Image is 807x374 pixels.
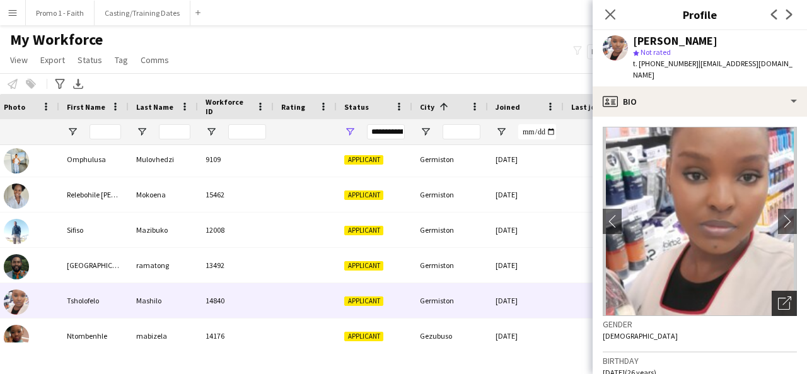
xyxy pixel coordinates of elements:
a: Export [35,52,70,68]
h3: Birthday [603,355,797,366]
div: [PERSON_NAME] [633,35,717,47]
div: [DATE] [488,177,564,212]
div: 14840 [198,283,274,318]
input: Last Name Filter Input [159,124,190,139]
div: 9109 [198,142,274,177]
span: Last job [571,102,600,112]
img: Omphulusa Mulovhedzi [4,148,29,173]
a: Tag [110,52,133,68]
div: Germiston [412,283,488,318]
span: Applicant [344,155,383,165]
div: Bio [593,86,807,117]
div: [DATE] [488,248,564,283]
span: My Workforce [10,30,103,49]
div: Ntombenhle [59,318,129,353]
app-action-btn: Advanced filters [52,76,67,91]
div: Germiston [412,248,488,283]
span: Applicant [344,332,383,341]
h3: Gender [603,318,797,330]
span: Applicant [344,226,383,235]
div: 12008 [198,213,274,247]
a: Comms [136,52,174,68]
div: Omphulusa [59,142,129,177]
div: Mulovhedzi [129,142,198,177]
div: Germiston [412,177,488,212]
span: t. [PHONE_NUMBER] [633,59,699,68]
a: Status [73,52,107,68]
input: City Filter Input [443,124,480,139]
span: Status [344,102,369,112]
div: [DATE] [488,142,564,177]
button: Open Filter Menu [496,126,507,137]
div: 13492 [198,248,274,283]
img: Tsholofelo Mashilo [4,289,29,315]
span: Workforce ID [206,97,251,116]
button: Open Filter Menu [206,126,217,137]
span: Applicant [344,261,383,271]
div: Mokoena [129,177,198,212]
button: Everyone7,265 [587,44,650,59]
button: Casting/Training Dates [95,1,190,25]
app-action-btn: Export XLSX [71,76,86,91]
img: Crew avatar or photo [603,127,797,316]
div: Sifiso [59,213,129,247]
div: Relebohile [PERSON_NAME] [59,177,129,212]
div: [DATE] [488,283,564,318]
span: Photo [4,102,25,112]
span: | [EMAIL_ADDRESS][DOMAIN_NAME] [633,59,792,79]
h3: Profile [593,6,807,23]
div: mabizela [129,318,198,353]
span: First Name [67,102,105,112]
div: Germiston [412,213,488,247]
div: [GEOGRAPHIC_DATA] [59,248,129,283]
a: View [5,52,33,68]
button: Open Filter Menu [420,126,431,137]
div: Germiston [412,142,488,177]
input: Workforce ID Filter Input [228,124,266,139]
div: [DATE] [488,318,564,353]
div: Open photos pop-in [772,291,797,316]
button: Promo 1 - Faith [26,1,95,25]
span: Status [78,54,102,66]
div: [DATE] [488,213,564,247]
span: Comms [141,54,169,66]
span: Applicant [344,190,383,200]
span: [DEMOGRAPHIC_DATA] [603,331,678,341]
div: Mazibuko [129,213,198,247]
span: Joined [496,102,520,112]
div: Tsholofelo [59,283,129,318]
span: Applicant [344,296,383,306]
img: sydney ramatong [4,254,29,279]
img: Relebohile Jeniffer Mokoena [4,184,29,209]
span: Export [40,54,65,66]
span: Last Name [136,102,173,112]
input: Joined Filter Input [518,124,556,139]
span: Not rated [641,47,671,57]
img: Ntombenhle mabizela [4,325,29,350]
button: Open Filter Menu [136,126,148,137]
div: Mashilo [129,283,198,318]
span: View [10,54,28,66]
span: Tag [115,54,128,66]
div: 15462 [198,177,274,212]
div: ramatong [129,248,198,283]
span: Rating [281,102,305,112]
button: Open Filter Menu [67,126,78,137]
span: City [420,102,434,112]
input: First Name Filter Input [90,124,121,139]
img: Sifiso Mazibuko [4,219,29,244]
div: Gezubuso [412,318,488,353]
div: 14176 [198,318,274,353]
button: Open Filter Menu [344,126,356,137]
